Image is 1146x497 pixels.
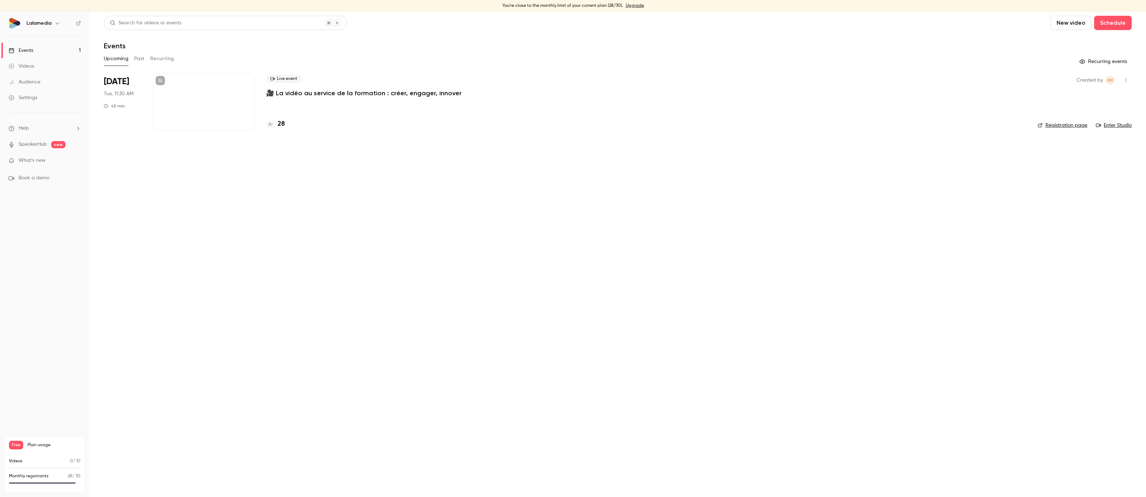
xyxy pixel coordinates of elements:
[1096,122,1132,129] a: Enter Studio
[134,53,145,64] button: Past
[110,19,181,27] div: Search for videos or events
[278,119,285,129] h4: 28
[104,42,126,50] h1: Events
[1076,56,1132,67] button: Recurring events
[51,141,65,148] span: new
[9,94,37,101] div: Settings
[266,74,302,83] span: Live event
[19,125,29,132] span: Help
[9,458,23,464] p: Videos
[9,18,20,29] img: Lalamedia
[1050,16,1091,30] button: New video
[266,89,462,97] a: 🎥 La vidéo au service de la formation : créer, engager, innover
[104,76,129,87] span: [DATE]
[19,141,47,148] a: SpeakerHub
[104,103,125,109] div: 45 min
[104,90,133,97] span: Tue, 11:30 AM
[104,73,141,130] div: Oct 21 Tue, 11:30 AM (Europe/Paris)
[1077,76,1103,85] span: Created by
[70,458,81,464] p: / 10
[72,158,81,164] iframe: Noticeable Trigger
[70,459,73,463] span: 0
[19,174,49,182] span: Book a demo
[68,474,72,478] span: 28
[9,441,23,449] span: Free
[1038,122,1087,129] a: Registration page
[150,53,174,64] button: Recurring
[1107,76,1113,85] span: HC
[26,20,52,27] h6: Lalamedia
[9,78,40,86] div: Audience
[9,47,33,54] div: Events
[626,3,644,9] a: Upgrade
[9,473,49,479] p: Monthly registrants
[9,63,34,70] div: Videos
[266,119,285,129] a: 28
[28,442,81,448] span: Plan usage
[9,125,81,132] li: help-dropdown-opener
[68,473,81,479] p: / 30
[1094,16,1132,30] button: Schedule
[1106,76,1115,85] span: Hélène CHOMIENNE
[19,157,45,164] span: What's new
[104,53,128,64] button: Upcoming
